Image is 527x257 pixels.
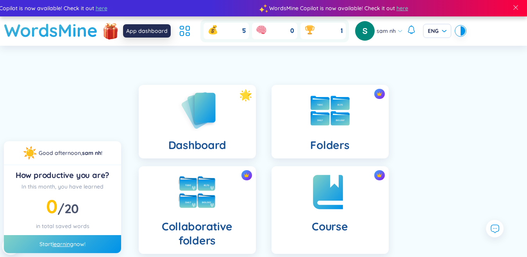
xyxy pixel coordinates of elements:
[242,27,246,35] span: 5
[46,194,57,218] span: 0
[428,27,447,35] span: ENG
[145,219,250,248] h4: Collaborative folders
[10,182,115,191] div: In this month, you have learned
[355,21,375,41] img: avatar
[377,27,396,35] span: sam nh
[39,149,82,156] span: Good afternoon ,
[264,85,397,158] a: crown iconFolders
[312,219,348,234] h4: Course
[131,85,264,158] a: Dashboard
[82,149,101,156] a: sam nh
[341,27,343,35] span: 1
[290,27,294,35] span: 0
[397,4,408,13] span: here
[244,173,249,178] img: crown icon
[310,138,349,152] h4: Folders
[264,166,397,254] a: crown iconCourse
[39,149,102,157] div: !
[64,201,79,216] span: 20
[57,201,79,216] span: /
[10,222,115,230] div: in total saved words
[4,235,121,253] div: Start now!
[96,4,107,13] span: here
[355,21,377,41] a: avatar
[168,138,226,152] h4: Dashboard
[10,170,115,181] div: How productive you are?
[131,166,264,254] a: crown iconCollaborative folders
[52,241,73,248] a: learning
[377,91,382,97] img: crown icon
[103,19,118,42] img: flashSalesIcon.a7f4f837.png
[4,16,98,44] a: WordsMine
[377,173,382,178] img: crown icon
